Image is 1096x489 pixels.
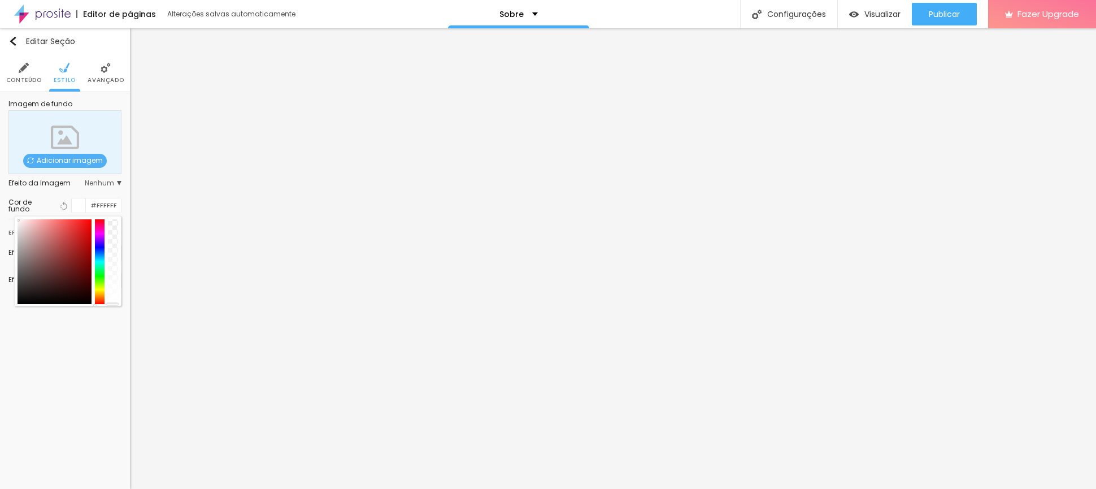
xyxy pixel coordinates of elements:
button: Visualizar [838,3,912,25]
span: Estilo [54,77,76,83]
div: Cor de fundo [8,199,53,213]
span: Adicionar imagem [23,154,107,168]
img: Icone [19,63,29,73]
div: Efeito da Imagem [8,180,85,187]
img: Icone [752,10,762,19]
span: Conteúdo [6,77,42,83]
p: Sobre [499,10,524,18]
div: Alterações salvas automaticamente [167,11,297,18]
div: Editar Seção [8,37,75,46]
img: Icone [101,63,111,73]
div: Efeitos de fundo [8,226,68,239]
div: Efeito superior [8,249,56,256]
span: Publicar [929,10,960,19]
img: Icone [59,63,69,73]
div: Efeito inferior [8,276,51,283]
span: Nenhum [85,180,121,187]
iframe: Editor [130,28,1096,489]
div: Efeitos de fundo [8,219,121,240]
img: Icone [8,37,18,46]
button: Publicar [912,3,977,25]
span: Fazer Upgrade [1017,9,1079,19]
span: Avançado [88,77,124,83]
div: Editor de páginas [76,10,156,18]
span: Visualizar [864,10,901,19]
div: Imagem de fundo [8,101,121,107]
img: view-1.svg [849,10,859,19]
img: Icone [27,157,34,164]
